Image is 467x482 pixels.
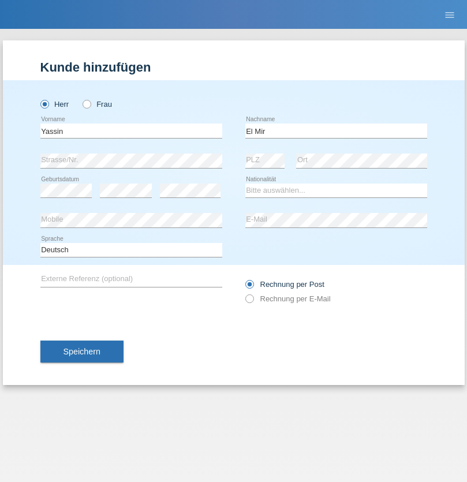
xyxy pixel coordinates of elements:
[83,100,112,109] label: Frau
[40,100,48,107] input: Herr
[245,280,324,289] label: Rechnung per Post
[40,100,69,109] label: Herr
[245,294,331,303] label: Rechnung per E-Mail
[40,341,124,363] button: Speichern
[245,280,253,294] input: Rechnung per Post
[245,294,253,309] input: Rechnung per E-Mail
[83,100,90,107] input: Frau
[438,11,461,18] a: menu
[444,9,455,21] i: menu
[63,347,100,356] span: Speichern
[40,60,427,74] h1: Kunde hinzufügen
